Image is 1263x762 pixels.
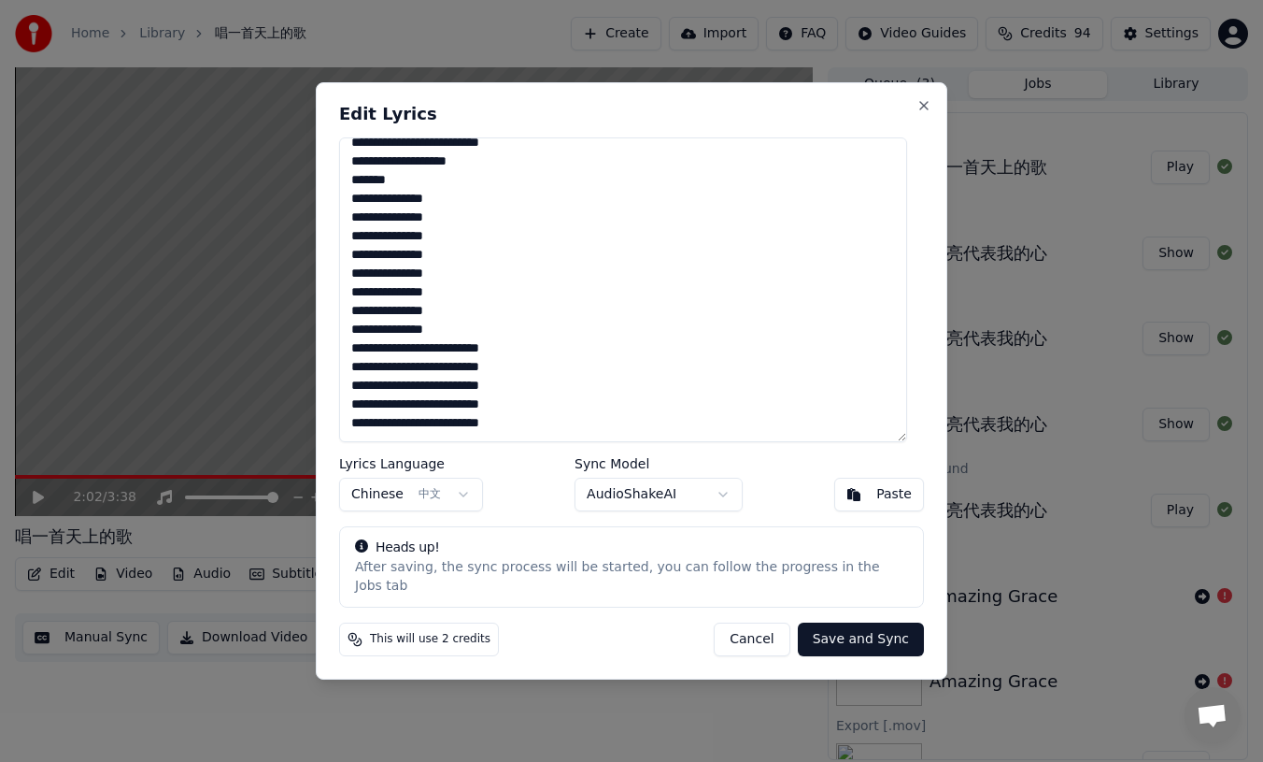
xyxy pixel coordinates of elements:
div: Paste [876,485,912,504]
label: Sync Model [575,457,743,470]
label: Lyrics Language [339,457,483,470]
span: This will use 2 credits [370,632,490,647]
h2: Edit Lyrics [339,106,924,122]
button: Save and Sync [798,623,924,656]
div: After saving, the sync process will be started, you can follow the progress in the Jobs tab [355,559,908,597]
button: Paste [834,478,924,511]
button: Cancel [714,623,789,656]
div: Heads up! [355,539,908,557]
